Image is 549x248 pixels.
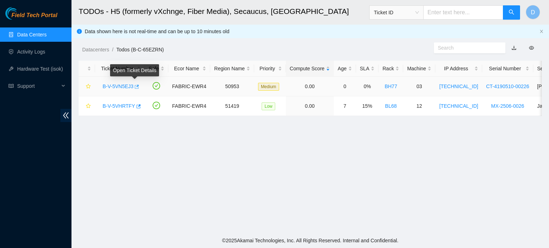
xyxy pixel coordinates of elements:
a: Todos (B-C-65EZRN) [116,47,164,52]
td: FABRIC-EWR4 [168,96,211,116]
input: Search [438,44,496,52]
td: 0.00 [286,77,334,96]
button: star [83,81,91,92]
td: 0.00 [286,96,334,116]
a: Datacenters [82,47,109,52]
td: 15% [356,96,379,116]
a: [TECHNICAL_ID] [439,83,478,89]
td: 12 [403,96,435,116]
span: check-circle [153,82,160,90]
span: eye [529,45,534,50]
td: 03 [403,77,435,96]
a: download [511,45,516,51]
span: D [531,8,535,17]
button: star [83,100,91,112]
img: Akamai Technologies [5,7,36,20]
td: 7 [334,96,356,116]
td: 51419 [210,96,254,116]
a: B-V-5VN5EJ3 [103,83,133,89]
a: BH77 [385,83,397,89]
a: Akamai TechnologiesField Tech Portal [5,13,57,22]
a: [TECHNICAL_ID] [439,103,478,109]
a: BL68 [385,103,397,109]
a: CT-4190510-00226 [486,83,529,89]
span: double-left [60,109,71,122]
a: B-V-5VHRTFY [103,103,135,109]
span: Medium [258,83,279,91]
footer: © 2025 Akamai Technologies, Inc. All Rights Reserved. Internal and Confidential. [71,233,549,248]
span: Support [17,79,59,93]
a: Data Centers [17,32,46,37]
span: Low [262,102,275,110]
td: 0 [334,77,356,96]
div: Open Ticket Details [110,64,159,76]
span: read [9,83,14,88]
span: / [112,47,113,52]
button: search [503,5,520,20]
a: Activity Logs [17,49,45,55]
span: Field Tech Portal [11,12,57,19]
span: check-circle [153,102,160,109]
span: search [509,9,514,16]
button: D [526,5,540,19]
span: star [86,103,91,109]
button: close [539,29,544,34]
a: MX-2506-0026 [491,103,524,109]
a: Hardware Test (isok) [17,66,63,72]
span: star [86,84,91,90]
td: FABRIC-EWR4 [168,77,211,96]
span: Ticket ID [374,7,419,18]
td: 50953 [210,77,254,96]
input: Enter text here... [423,5,503,20]
td: 0% [356,77,379,96]
button: download [506,42,522,54]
